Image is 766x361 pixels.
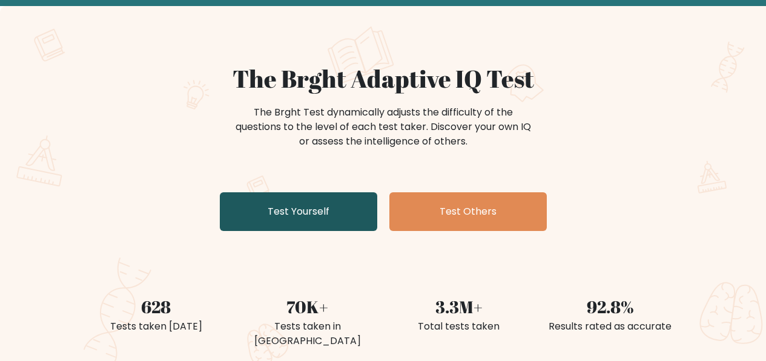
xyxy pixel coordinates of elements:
div: Tests taken [DATE] [88,319,225,334]
div: 3.3M+ [391,294,527,319]
div: 70K+ [239,294,376,319]
div: 92.8% [542,294,679,319]
div: 628 [88,294,225,319]
a: Test Yourself [220,192,377,231]
div: Total tests taken [391,319,527,334]
div: Results rated as accurate [542,319,679,334]
h1: The Brght Adaptive IQ Test [88,64,679,93]
div: The Brght Test dynamically adjusts the difficulty of the questions to the level of each test take... [232,105,535,149]
div: Tests taken in [GEOGRAPHIC_DATA] [239,319,376,348]
a: Test Others [389,192,547,231]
